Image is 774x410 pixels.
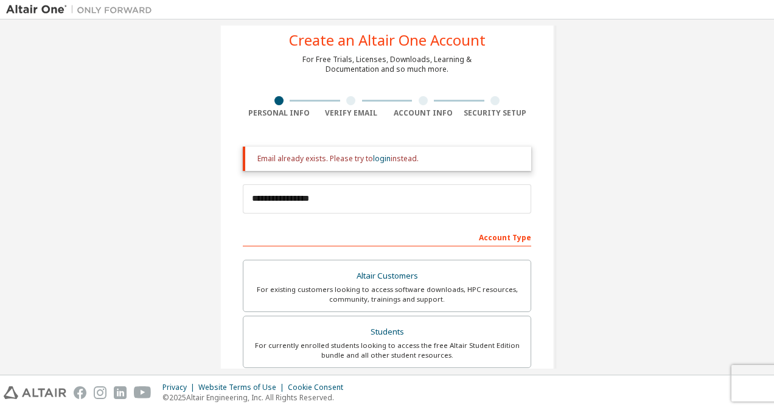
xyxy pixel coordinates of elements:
[459,108,532,118] div: Security Setup
[4,386,66,399] img: altair_logo.svg
[289,33,486,47] div: Create an Altair One Account
[243,108,315,118] div: Personal Info
[251,268,523,285] div: Altair Customers
[74,386,86,399] img: facebook.svg
[315,108,388,118] div: Verify Email
[288,383,350,392] div: Cookie Consent
[251,324,523,341] div: Students
[243,227,531,246] div: Account Type
[114,386,127,399] img: linkedin.svg
[251,285,523,304] div: For existing customers looking to access software downloads, HPC resources, community, trainings ...
[162,383,198,392] div: Privacy
[94,386,106,399] img: instagram.svg
[257,154,521,164] div: Email already exists. Please try to instead.
[6,4,158,16] img: Altair One
[134,386,152,399] img: youtube.svg
[302,55,472,74] div: For Free Trials, Licenses, Downloads, Learning & Documentation and so much more.
[251,341,523,360] div: For currently enrolled students looking to access the free Altair Student Edition bundle and all ...
[162,392,350,403] p: © 2025 Altair Engineering, Inc. All Rights Reserved.
[387,108,459,118] div: Account Info
[198,383,288,392] div: Website Terms of Use
[373,153,391,164] a: login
